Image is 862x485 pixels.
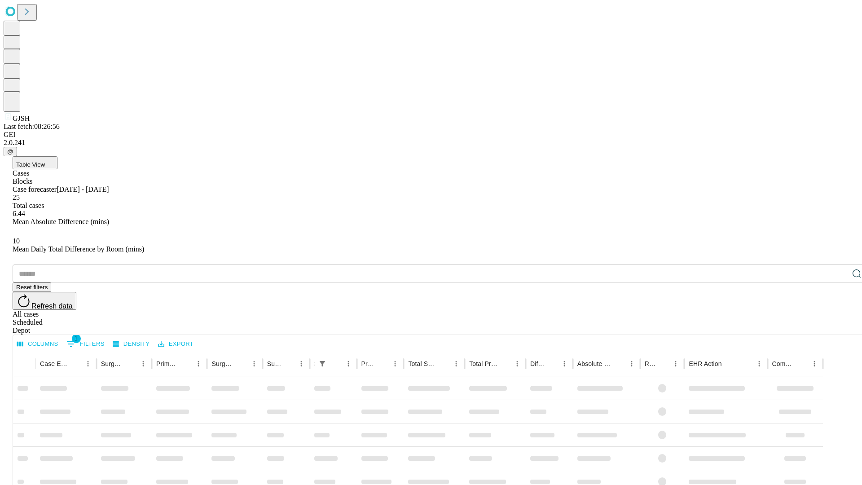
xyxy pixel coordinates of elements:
button: Show filters [316,357,329,370]
span: Mean Daily Total Difference by Room (mins) [13,245,144,253]
span: [DATE] - [DATE] [57,185,109,193]
button: @ [4,147,17,156]
span: Table View [16,161,45,168]
span: 1 [72,334,81,343]
span: GJSH [13,115,30,122]
div: Predicted In Room Duration [361,360,376,367]
button: Sort [235,357,248,370]
button: Menu [558,357,571,370]
span: Mean Absolute Difference (mins) [13,218,109,225]
button: Menu [82,357,94,370]
div: Surgery Date [267,360,281,367]
div: EHR Action [689,360,721,367]
button: Sort [69,357,82,370]
span: 6.44 [13,210,25,217]
button: Sort [180,357,192,370]
span: Last fetch: 08:26:56 [4,123,60,130]
span: @ [7,148,13,155]
div: Surgery Name [211,360,234,367]
div: Case Epic Id [40,360,68,367]
div: Primary Service [156,360,179,367]
button: Sort [613,357,625,370]
button: Refresh data [13,292,76,310]
button: Sort [657,357,669,370]
div: GEI [4,131,858,139]
button: Menu [753,357,765,370]
div: Absolute Difference [577,360,612,367]
button: Show filters [64,337,107,351]
button: Select columns [15,337,61,351]
button: Menu [192,357,205,370]
span: Case forecaster [13,185,57,193]
button: Menu [450,357,462,370]
button: Menu [248,357,260,370]
span: Refresh data [31,302,73,310]
button: Menu [342,357,355,370]
button: Menu [295,357,308,370]
button: Export [156,337,196,351]
div: Difference [530,360,545,367]
button: Sort [282,357,295,370]
button: Menu [669,357,682,370]
button: Sort [498,357,511,370]
div: Scheduled In Room Duration [314,360,315,367]
button: Table View [13,156,57,169]
button: Sort [545,357,558,370]
div: Total Predicted Duration [469,360,497,367]
button: Sort [330,357,342,370]
button: Menu [625,357,638,370]
button: Sort [124,357,137,370]
div: 2.0.241 [4,139,858,147]
div: Surgeon Name [101,360,123,367]
button: Menu [389,357,401,370]
button: Reset filters [13,282,51,292]
button: Sort [376,357,389,370]
span: 10 [13,237,20,245]
div: Total Scheduled Duration [408,360,436,367]
span: 25 [13,194,20,201]
button: Density [110,337,152,351]
button: Sort [796,357,808,370]
div: 1 active filter [316,357,329,370]
button: Menu [137,357,150,370]
button: Sort [723,357,735,370]
span: Reset filters [16,284,48,291]
div: Resolved in EHR [645,360,656,367]
button: Sort [437,357,450,370]
div: Comments [772,360,795,367]
span: Total cases [13,202,44,209]
button: Menu [808,357,821,370]
button: Menu [511,357,523,370]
